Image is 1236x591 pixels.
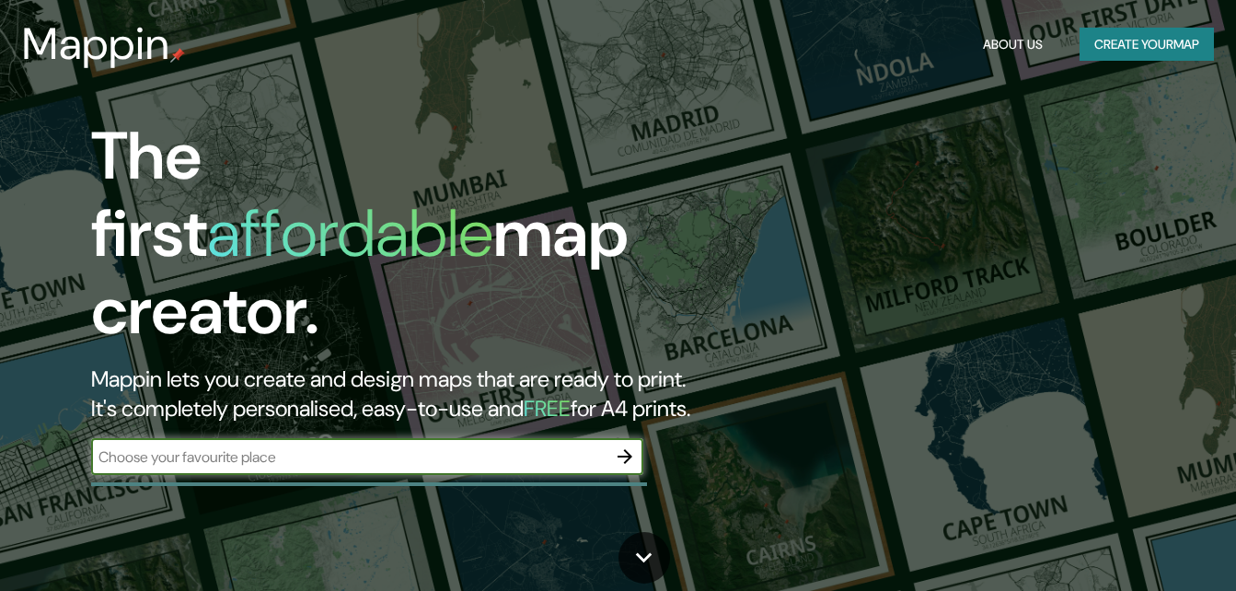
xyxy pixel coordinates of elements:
[91,118,710,365] h1: The first map creator.
[170,48,185,63] img: mappin-pin
[1080,28,1214,62] button: Create yourmap
[91,365,710,423] h2: Mappin lets you create and design maps that are ready to print. It's completely personalised, eas...
[207,191,493,276] h1: affordable
[976,28,1050,62] button: About Us
[22,18,170,70] h3: Mappin
[524,394,571,423] h5: FREE
[91,446,606,468] input: Choose your favourite place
